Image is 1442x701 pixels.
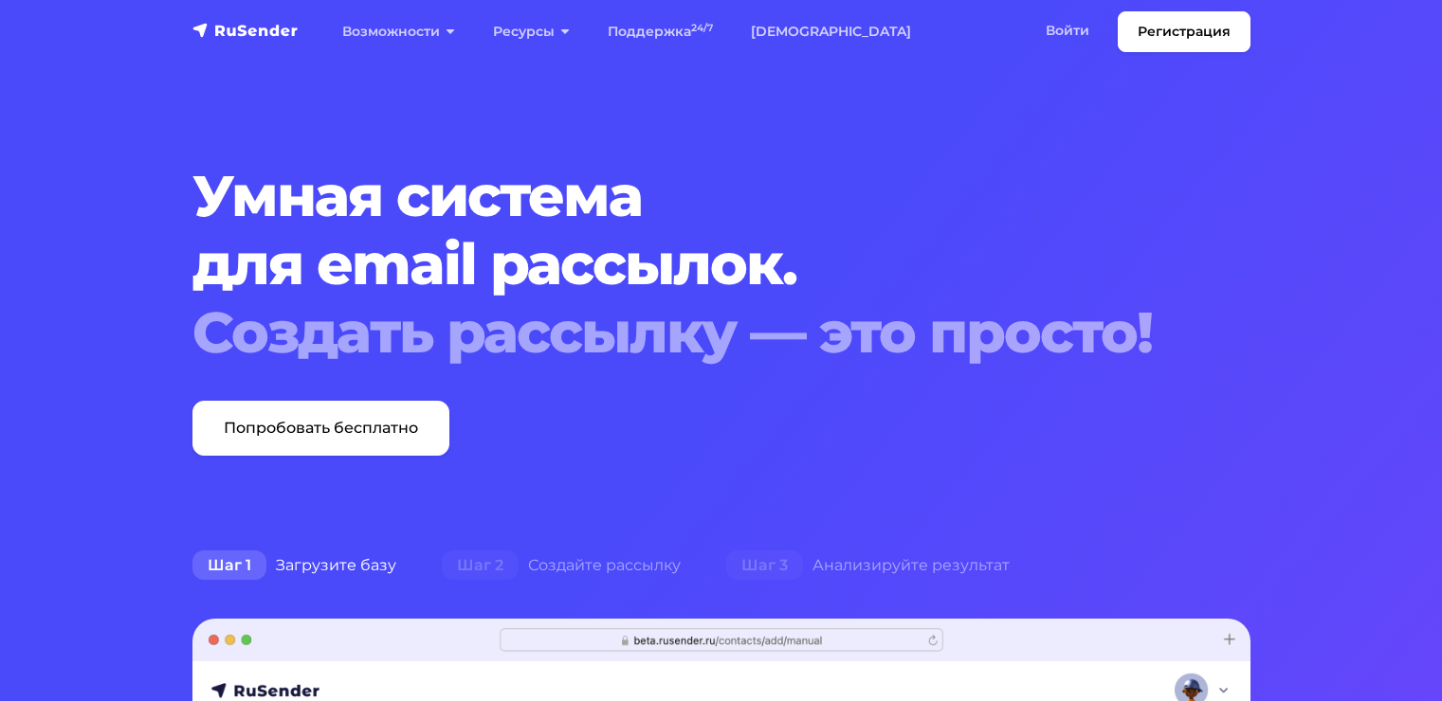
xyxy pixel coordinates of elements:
a: Попробовать бесплатно [192,401,449,456]
div: Анализируйте результат [703,547,1032,584]
div: Загрузите базу [170,547,419,584]
h1: Умная система для email рассылок. [192,162,1160,367]
span: Шаг 1 [192,550,266,581]
a: [DEMOGRAPHIC_DATA] [732,12,930,51]
div: Создайте рассылку [419,547,703,584]
img: RuSender [192,21,299,40]
span: Шаг 2 [442,550,519,581]
a: Поддержка24/7 [589,12,732,51]
sup: 24/7 [691,22,713,34]
a: Войти [1027,11,1108,50]
a: Возможности [323,12,474,51]
a: Ресурсы [474,12,589,51]
div: Создать рассылку — это просто! [192,298,1160,367]
a: Регистрация [1118,11,1250,52]
span: Шаг 3 [726,550,803,581]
